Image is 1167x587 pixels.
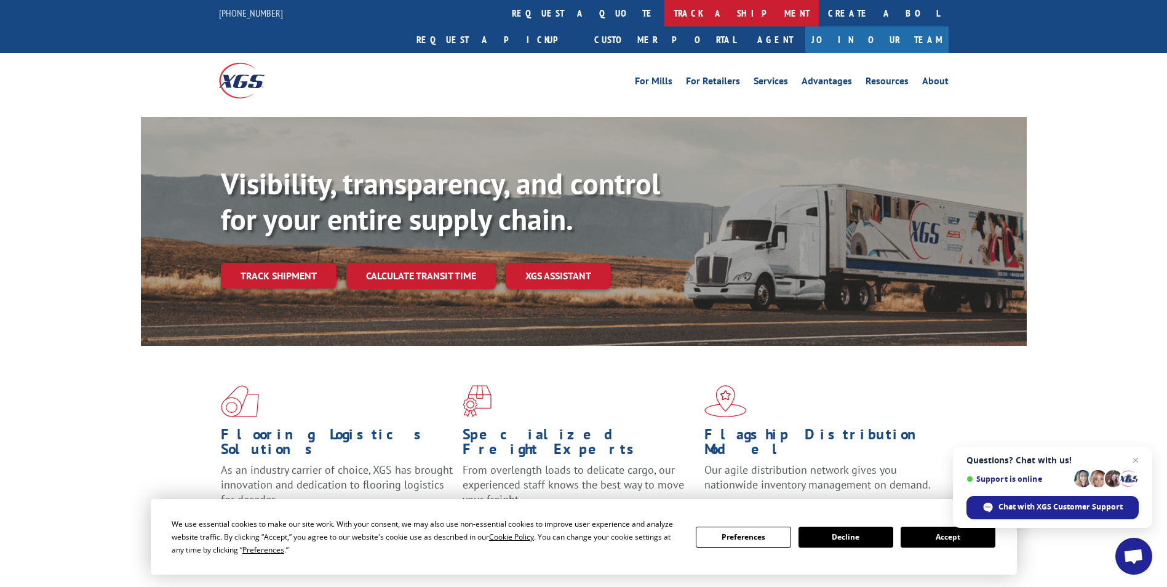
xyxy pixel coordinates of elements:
[704,385,747,417] img: xgs-icon-flagship-distribution-model-red
[506,263,611,289] a: XGS ASSISTANT
[463,385,492,417] img: xgs-icon-focused-on-flooring-red
[998,501,1123,513] span: Chat with XGS Customer Support
[407,26,585,53] a: Request a pickup
[686,76,740,90] a: For Retailers
[1115,538,1152,575] div: Open chat
[799,527,893,548] button: Decline
[704,463,931,492] span: Our agile distribution network gives you nationwide inventory management on demand.
[221,427,453,463] h1: Flooring Logistics Solutions
[901,527,995,548] button: Accept
[745,26,805,53] a: Agent
[463,463,695,517] p: From overlength loads to delicate cargo, our experienced staff knows the best way to move your fr...
[489,532,534,542] span: Cookie Policy
[221,164,660,238] b: Visibility, transparency, and control for your entire supply chain.
[966,474,1070,484] span: Support is online
[866,76,909,90] a: Resources
[922,76,949,90] a: About
[221,385,259,417] img: xgs-icon-total-supply-chain-intelligence-red
[635,76,672,90] a: For Mills
[172,517,681,556] div: We use essential cookies to make our site work. With your consent, we may also use non-essential ...
[221,263,337,289] a: Track shipment
[221,463,453,506] span: As an industry carrier of choice, XGS has brought innovation and dedication to flooring logistics...
[151,499,1017,575] div: Cookie Consent Prompt
[704,427,937,463] h1: Flagship Distribution Model
[696,527,791,548] button: Preferences
[805,26,949,53] a: Join Our Team
[463,427,695,463] h1: Specialized Freight Experts
[346,263,496,289] a: Calculate transit time
[219,7,283,19] a: [PHONE_NUMBER]
[802,76,852,90] a: Advantages
[966,455,1139,465] span: Questions? Chat with us!
[1128,453,1143,468] span: Close chat
[585,26,745,53] a: Customer Portal
[754,76,788,90] a: Services
[966,496,1139,519] div: Chat with XGS Customer Support
[242,545,284,555] span: Preferences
